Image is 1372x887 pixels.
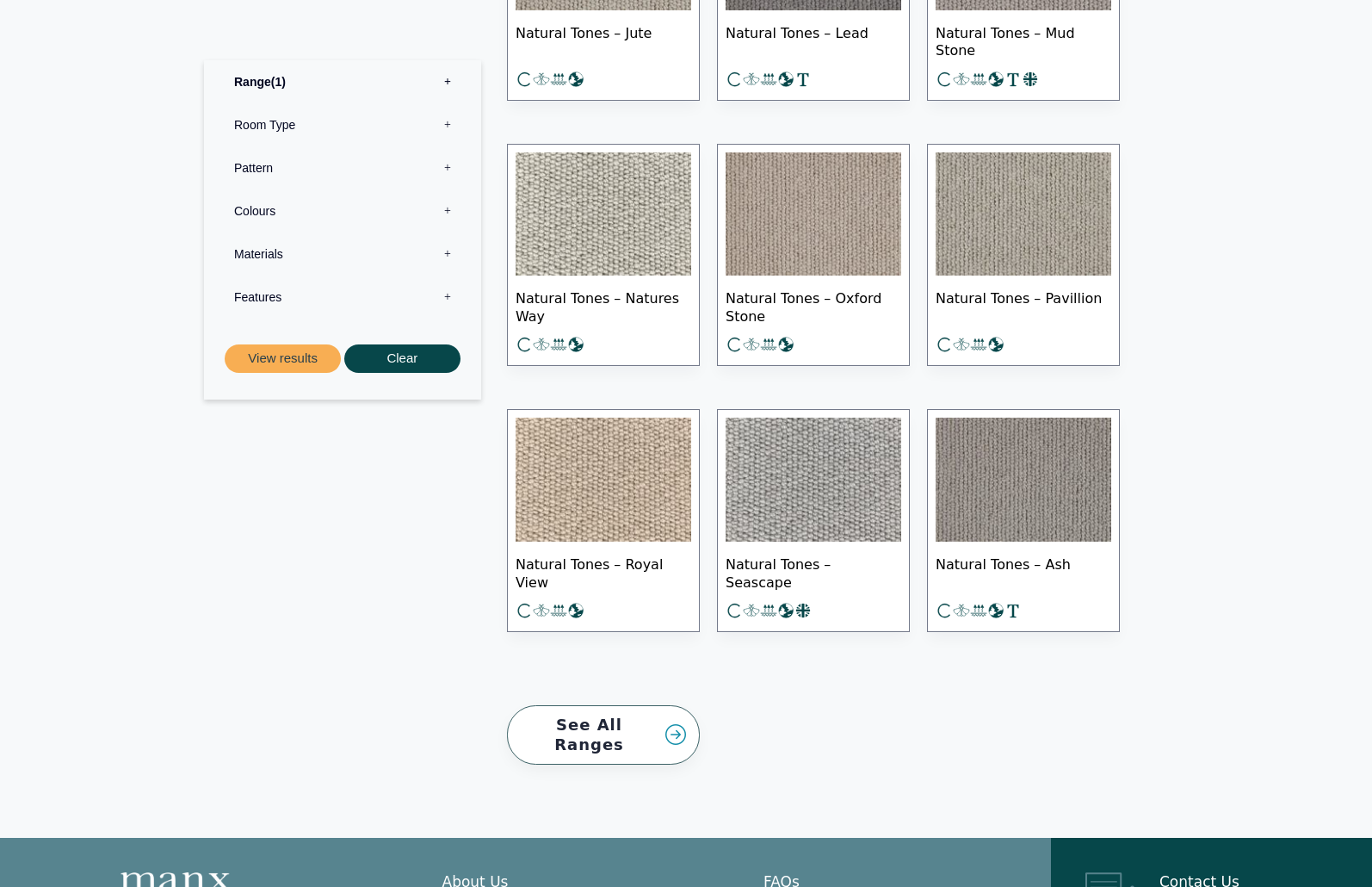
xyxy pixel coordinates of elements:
span: 1 [271,75,286,89]
label: Materials [217,233,468,276]
span: Natural Tones – Seascape [726,542,901,602]
span: Natural Tones – Oxford Stone [726,276,901,336]
span: Natural Tones – Pavillion [936,276,1111,336]
img: Natural Tones - Natures way [516,152,691,276]
button: View results [225,344,341,373]
span: Natural Tones – Lead [726,10,901,71]
label: Pattern [217,146,468,189]
span: Natural Tones – Ash [936,542,1111,602]
img: Natural Tones - Pavilion [936,152,1111,276]
img: Natural Tones - Oxford Stone [726,152,901,276]
button: Clear [344,344,460,373]
a: Natural Tones – Royal View [507,409,700,632]
label: Features [217,276,468,319]
span: Natural Tones – Jute [516,10,691,71]
span: Natural Tones – Natures Way [516,276,691,336]
label: Range [217,60,468,103]
img: Natural Tones - Royal View [516,418,691,542]
label: Room Type [217,103,468,146]
span: Natural Tones – Mud Stone [936,10,1111,71]
img: Natural Tones Seascape [726,418,901,542]
label: Colours [217,189,468,233]
a: See All Ranges [507,705,700,765]
a: Natural Tones – Pavillion [927,144,1120,367]
a: Natural Tones – Ash [927,409,1120,632]
span: Natural Tones – Royal View [516,542,691,602]
a: Natural Tones – Oxford Stone [717,144,910,367]
a: Natural Tones – Seascape [717,409,910,632]
a: Natural Tones – Natures Way [507,144,700,367]
img: Natural Tones - Ash [936,418,1111,542]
